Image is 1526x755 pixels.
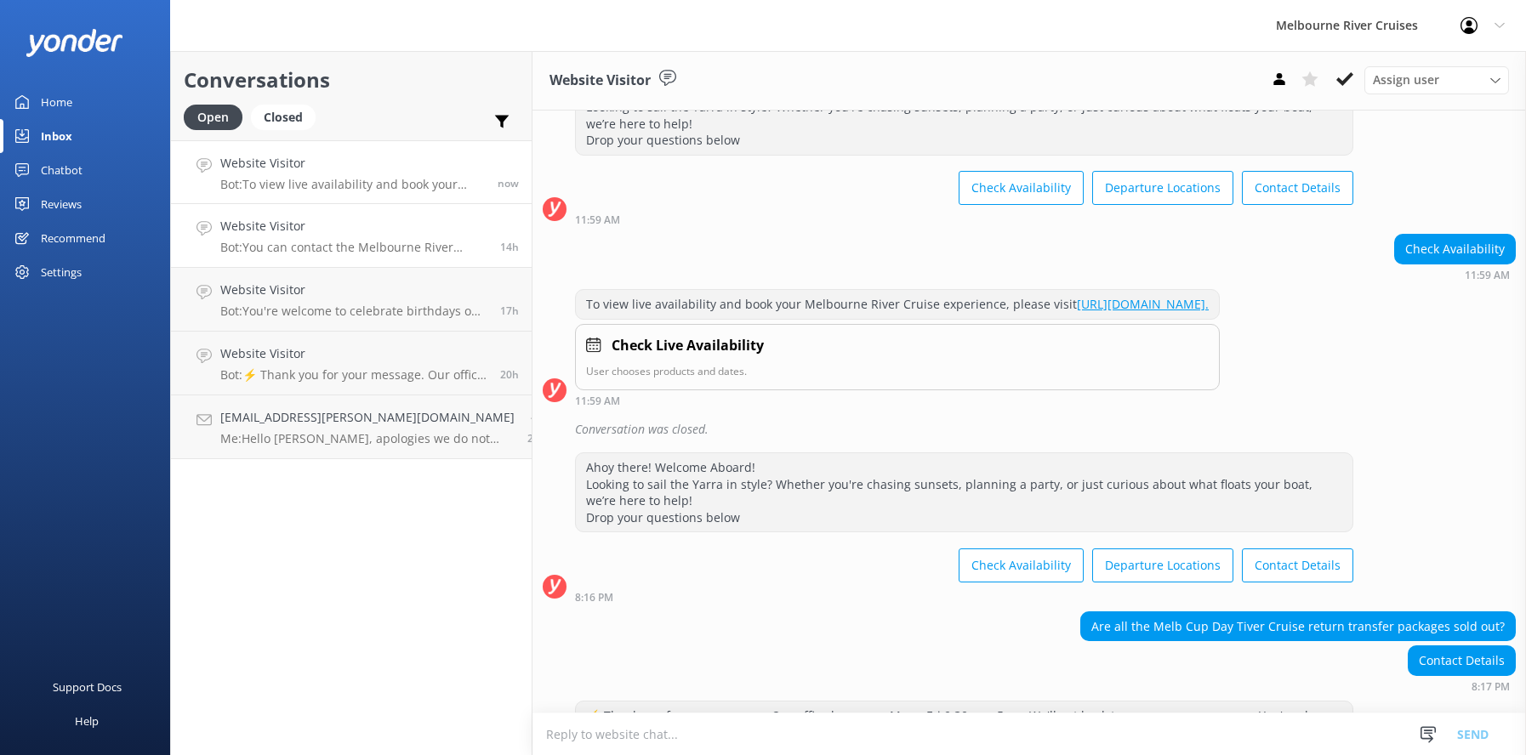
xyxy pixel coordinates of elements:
[575,215,620,225] strong: 11:59 AM
[959,548,1084,582] button: Check Availability
[41,119,72,153] div: Inbox
[576,453,1352,531] div: Ahoy there! Welcome Aboard! Looking to sail the Yarra in style? Whether you're chasing sunsets, p...
[575,396,620,406] strong: 11:59 AM
[220,367,487,383] p: Bot: ⚡ Thank you for your message. Our office hours are Mon - Fri 9.30am - 5pm. We'll get back to...
[1242,171,1353,205] button: Contact Details
[171,268,532,332] a: Website VisitorBot:You're welcome to celebrate birthdays on our dining cruises. Prices for the Sp...
[1394,269,1516,281] div: Aug 20 2025 11:59am (UTC +10:00) Australia/Sydney
[1465,270,1510,281] strong: 11:59 AM
[1081,612,1515,641] div: Are all the Melb Cup Day Tiver Cruise return transfer packages sold out?
[1092,548,1233,582] button: Departure Locations
[498,176,519,190] span: Aug 21 2025 10:55am (UTC +10:00) Australia/Sydney
[220,431,515,446] p: Me: Hello [PERSON_NAME], apologies we do not have the dinner cruise operating tonight. We still h...
[75,704,99,738] div: Help
[1242,548,1353,582] button: Contact Details
[612,335,764,357] h4: Check Live Availability
[41,85,72,119] div: Home
[171,332,532,395] a: Website VisitorBot:⚡ Thank you for your message. Our office hours are Mon - Fri 9.30am - 5pm. We'...
[576,76,1352,154] div: Ahoy there! Welcome Aboard! Looking to sail the Yarra in style? Whether you're chasing sunsets, p...
[959,171,1084,205] button: Check Availability
[220,281,487,299] h4: Website Visitor
[500,367,519,382] span: Aug 20 2025 02:15pm (UTC +10:00) Australia/Sydney
[575,395,1220,406] div: Aug 20 2025 11:59am (UTC +10:00) Australia/Sydney
[251,107,324,126] a: Closed
[500,240,519,254] span: Aug 20 2025 08:17pm (UTC +10:00) Australia/Sydney
[41,255,82,289] div: Settings
[576,290,1219,319] div: To view live availability and book your Melbourne River Cruise experience, please visit
[1364,66,1509,94] div: Assign User
[527,431,546,446] span: Aug 20 2025 01:55pm (UTC +10:00) Australia/Sydney
[575,415,1516,444] div: Conversation was closed.
[184,64,519,96] h2: Conversations
[1077,296,1209,312] a: [URL][DOMAIN_NAME].
[41,187,82,221] div: Reviews
[586,363,1209,379] p: User chooses products and dates.
[220,304,487,319] p: Bot: You're welcome to celebrate birthdays on our dining cruises. Prices for the Spirit of Melbou...
[575,591,1353,603] div: Aug 20 2025 08:16pm (UTC +10:00) Australia/Sydney
[220,217,487,236] h4: Website Visitor
[220,344,487,363] h4: Website Visitor
[1395,235,1515,264] div: Check Availability
[1092,171,1233,205] button: Departure Locations
[1472,682,1510,692] strong: 8:17 PM
[184,105,242,130] div: Open
[220,240,487,255] p: Bot: You can contact the Melbourne River Cruises team by emailing [EMAIL_ADDRESS][DOMAIN_NAME]. V...
[184,107,251,126] a: Open
[575,213,1353,225] div: Aug 20 2025 11:59am (UTC +10:00) Australia/Sydney
[220,154,485,173] h4: Website Visitor
[220,177,485,192] p: Bot: To view live availability and book your Melbourne River Cruise experience, please visit: [UR...
[251,105,316,130] div: Closed
[171,204,532,268] a: Website VisitorBot:You can contact the Melbourne River Cruises team by emailing [EMAIL_ADDRESS][D...
[543,415,1516,444] div: 2025-08-20T02:00:13.692
[575,593,613,603] strong: 8:16 PM
[41,153,83,187] div: Chatbot
[500,304,519,318] span: Aug 20 2025 05:09pm (UTC +10:00) Australia/Sydney
[1409,646,1515,675] div: Contact Details
[549,70,651,92] h3: Website Visitor
[1408,680,1516,692] div: Aug 20 2025 08:17pm (UTC +10:00) Australia/Sydney
[171,395,532,459] a: [EMAIL_ADDRESS][PERSON_NAME][DOMAIN_NAME]Me:Hello [PERSON_NAME], apologies we do not have the din...
[220,408,515,427] h4: [EMAIL_ADDRESS][PERSON_NAME][DOMAIN_NAME]
[53,670,122,704] div: Support Docs
[41,221,105,255] div: Recommend
[171,140,532,204] a: Website VisitorBot:To view live availability and book your Melbourne River Cruise experience, ple...
[1373,71,1439,89] span: Assign user
[26,29,123,57] img: yonder-white-logo.png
